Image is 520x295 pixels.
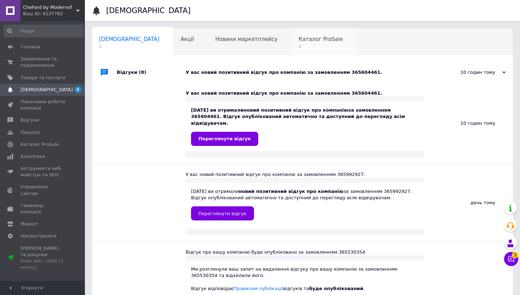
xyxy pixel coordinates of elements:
span: Переглянути відгук [198,136,251,141]
div: Відгуки [117,62,186,83]
span: Інструменти веб-майстра та SEO [21,165,65,178]
b: буде опублікований [309,286,363,291]
div: У вас новий позитивний відгук про компанію за замовленням 365604461. [186,90,424,96]
span: Акції [181,36,194,42]
a: Переглянути відгук [191,206,254,220]
span: 2 [299,44,343,49]
span: (8) [139,70,146,75]
input: Пошук [4,25,83,37]
div: У вас новий позитивний відгук про компанію за замовленням 365604461. [186,69,435,76]
div: Ваш ID: 4137782 [23,11,85,17]
span: 1 [99,44,160,49]
span: Замовлення та повідомлення [21,56,65,69]
span: Покупці [21,129,40,136]
span: Товари та послуги [21,75,65,81]
div: Prom мікс 1000 (3 місяці) [21,258,65,271]
span: Управління сайтом [21,184,65,196]
div: 10 годин тому [435,69,506,76]
span: [DEMOGRAPHIC_DATA] [99,36,160,42]
span: Гаманець компанії [21,202,65,215]
div: 10 годин тому [424,83,513,164]
span: Головна [21,44,40,50]
div: [DATE] ви отримали за замовленням 365604461. Відгук опублікований автоматично та доступний до пер... [191,107,419,146]
a: Переглянути відгук [191,132,258,146]
span: Аналітика [21,153,45,160]
span: 3 [512,252,518,258]
b: новий позитивний відгук про компанію [244,107,348,113]
span: Переглянути відгук [198,211,247,216]
div: [DATE] ви отримали за замовленням 365992927. Відгук опублікований автоматично та доступний до пер... [191,188,419,220]
div: Відгук про вашу компанію буде опубліковано за замовленням 365530354 [186,249,424,255]
span: Маркет [21,221,39,227]
span: Каталог ProSale [299,36,343,42]
span: [PERSON_NAME] та рахунки [21,245,65,271]
span: Показники роботи компанії [21,99,65,111]
span: Налаштування [21,233,57,239]
div: У вас новий позитивний відгук про компанію за замовленням 365992927. [186,171,424,178]
button: Чат з покупцем3 [504,252,518,266]
b: новий позитивний відгук про компанію [239,189,343,194]
span: CheFard by Modernof [23,4,76,11]
h1: [DEMOGRAPHIC_DATA] [106,6,191,15]
div: Ми розглянули ваш запит на видалення відгуку про вашу компанію за замовленням 365530354 та відхил... [191,266,419,279]
div: день тому [424,164,513,242]
span: Новини маркетплейсу [215,36,277,42]
div: Відгук відповідає відгуків та . [191,285,419,292]
span: Відгуки [21,117,39,123]
a: Правилам публікації [233,286,283,291]
span: 2 [74,87,81,93]
span: [DEMOGRAPHIC_DATA] [21,87,73,93]
span: Каталог ProSale [21,141,59,148]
